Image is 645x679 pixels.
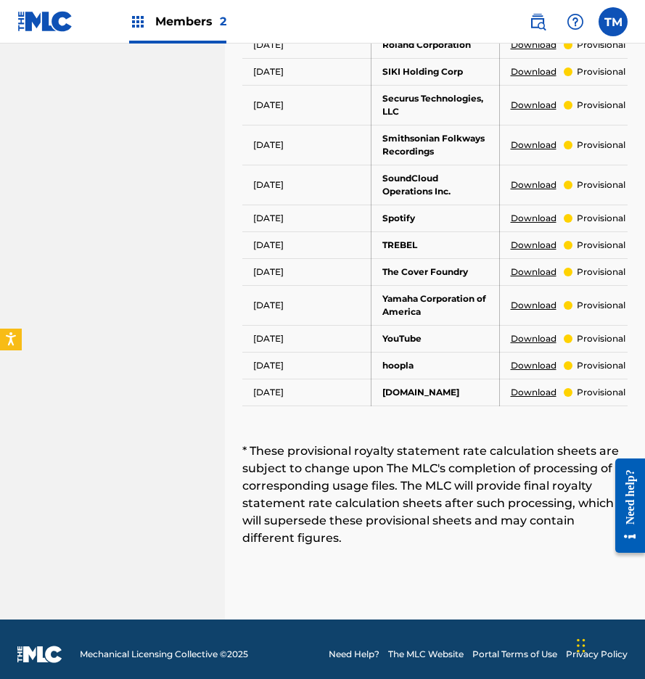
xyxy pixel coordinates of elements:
[388,648,464,661] a: The MLC Website
[371,31,499,58] td: Roland Corporation
[511,239,556,252] a: Download
[511,359,556,372] a: Download
[242,125,371,165] td: [DATE]
[17,11,73,32] img: MLC Logo
[523,7,552,36] a: Public Search
[511,266,556,279] a: Download
[561,7,590,36] div: Help
[242,379,371,406] td: [DATE]
[577,359,625,372] p: provisional
[371,125,499,165] td: Smithsonian Folkways Recordings
[242,58,371,85] td: [DATE]
[371,165,499,205] td: SoundCloud Operations Inc.
[577,266,625,279] p: provisional
[577,624,586,667] div: Drag
[572,609,645,679] iframe: Chat Widget
[577,332,625,345] p: provisional
[511,38,556,52] a: Download
[242,31,371,58] td: [DATE]
[242,443,628,547] div: * These provisional royalty statement rate calculation sheets are subject to change upon The MLC'...
[511,99,556,112] a: Download
[567,13,584,30] img: help
[17,646,62,663] img: logo
[242,258,371,285] td: [DATE]
[242,165,371,205] td: [DATE]
[371,258,499,285] td: The Cover Foundry
[566,648,628,661] a: Privacy Policy
[371,285,499,325] td: Yamaha Corporation of America
[242,325,371,352] td: [DATE]
[80,648,248,661] span: Mechanical Licensing Collective © 2025
[511,386,556,399] a: Download
[371,352,499,379] td: hoopla
[242,285,371,325] td: [DATE]
[371,231,499,258] td: TREBEL
[577,65,625,78] p: provisional
[472,648,557,661] a: Portal Terms of Use
[577,38,625,52] p: provisional
[577,386,625,399] p: provisional
[371,58,499,85] td: SIKI Holding Corp
[242,231,371,258] td: [DATE]
[511,212,556,225] a: Download
[577,99,625,112] p: provisional
[242,205,371,231] td: [DATE]
[511,332,556,345] a: Download
[511,65,556,78] a: Download
[329,648,379,661] a: Need Help?
[371,85,499,125] td: Securus Technologies, LLC
[511,299,556,312] a: Download
[577,299,625,312] p: provisional
[529,13,546,30] img: search
[599,7,628,36] div: User Menu
[511,178,556,192] a: Download
[604,443,645,567] iframe: Resource Center
[129,13,147,30] img: Top Rightsholders
[577,139,625,152] p: provisional
[242,352,371,379] td: [DATE]
[577,212,625,225] p: provisional
[511,139,556,152] a: Download
[220,15,226,28] span: 2
[242,85,371,125] td: [DATE]
[577,178,625,192] p: provisional
[577,239,625,252] p: provisional
[371,205,499,231] td: Spotify
[371,325,499,352] td: YouTube
[155,13,226,30] span: Members
[371,379,499,406] td: [DOMAIN_NAME]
